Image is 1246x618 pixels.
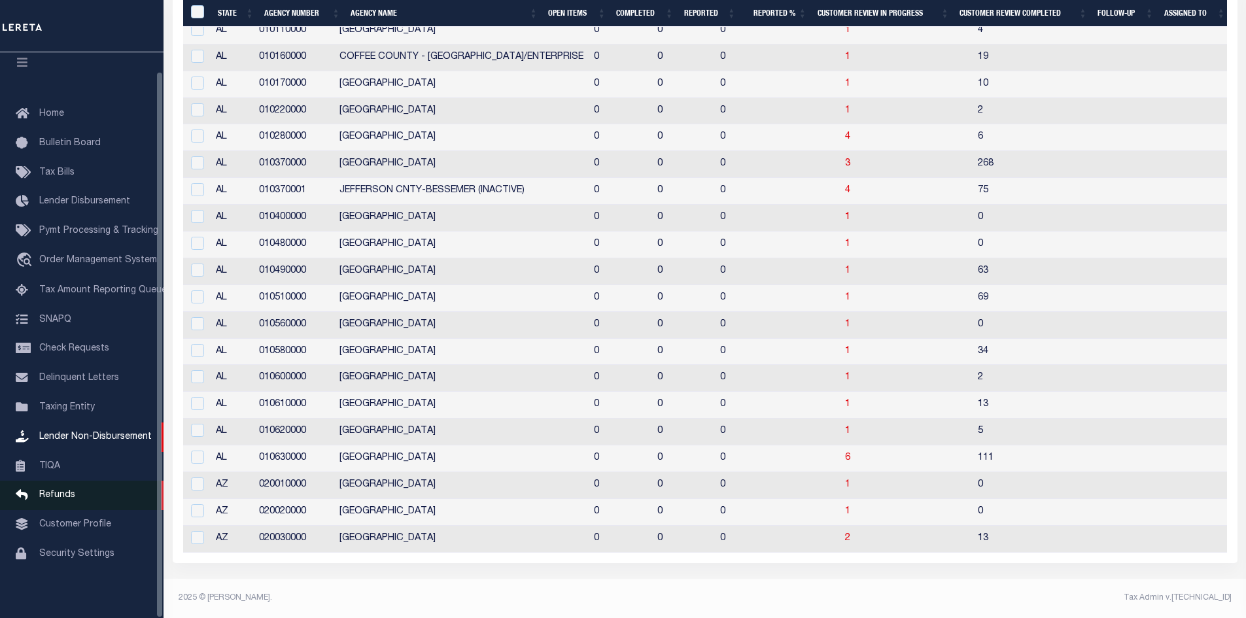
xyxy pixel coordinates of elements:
td: 0 [652,124,716,151]
td: 0 [589,365,652,392]
span: 1 [845,320,850,329]
td: 5 [973,419,1101,445]
td: AL [211,285,254,312]
td: 0 [973,232,1101,258]
td: 0 [589,499,652,526]
td: AL [211,178,254,205]
td: 0 [589,151,652,178]
td: AZ [211,472,254,499]
td: 0 [715,98,773,125]
td: AL [211,419,254,445]
td: 34 [973,339,1101,366]
td: [GEOGRAPHIC_DATA] [334,232,589,258]
td: 010280000 [254,124,334,151]
td: 020030000 [254,526,334,553]
td: 0 [589,98,652,125]
a: 1 [845,480,850,489]
td: 0 [715,232,773,258]
td: 010610000 [254,392,334,419]
td: AL [211,258,254,285]
a: 1 [845,507,850,516]
td: AL [211,124,254,151]
td: 0 [589,18,652,44]
td: 0 [715,499,773,526]
td: 0 [589,526,652,553]
td: 010580000 [254,339,334,366]
td: AZ [211,526,254,553]
td: [GEOGRAPHIC_DATA] [334,151,589,178]
span: 1 [845,400,850,409]
td: 10 [973,71,1101,98]
span: 1 [845,106,850,115]
td: 0 [589,258,652,285]
span: Tax Amount Reporting Queue [39,286,167,295]
a: 1 [845,347,850,356]
td: 0 [715,124,773,151]
td: 268 [973,151,1101,178]
span: Customer Profile [39,520,111,529]
td: AL [211,445,254,472]
td: 0 [589,205,652,232]
td: 0 [715,472,773,499]
td: 010170000 [254,71,334,98]
a: 3 [845,159,850,168]
td: 020010000 [254,472,334,499]
span: 1 [845,213,850,222]
td: AL [211,98,254,125]
span: 2 [845,534,850,543]
td: 0 [715,285,773,312]
td: 010600000 [254,365,334,392]
td: 0 [715,419,773,445]
td: [GEOGRAPHIC_DATA] [334,98,589,125]
td: 0 [715,445,773,472]
td: 0 [652,44,716,71]
td: 0 [589,71,652,98]
td: 0 [589,472,652,499]
td: 13 [973,526,1101,553]
td: 69 [973,285,1101,312]
td: 0 [715,258,773,285]
div: Tax Admin v.[TECHNICAL_ID] [715,592,1232,604]
a: 1 [845,26,850,35]
td: 0 [973,312,1101,339]
a: 4 [845,186,850,195]
td: 010630000 [254,445,334,472]
td: [GEOGRAPHIC_DATA] [334,285,589,312]
span: Check Requests [39,344,109,353]
td: 0 [589,285,652,312]
td: 0 [652,392,716,419]
td: [GEOGRAPHIC_DATA] [334,71,589,98]
td: [GEOGRAPHIC_DATA] [334,419,589,445]
td: AZ [211,499,254,526]
td: 0 [973,499,1101,526]
a: 1 [845,52,850,61]
a: 1 [845,79,850,88]
td: [GEOGRAPHIC_DATA] [334,472,589,499]
span: Order Management System [39,256,157,265]
td: AL [211,339,254,366]
td: 0 [652,365,716,392]
td: COFFEE COUNTY - [GEOGRAPHIC_DATA]/ENTERPRISE [334,44,589,71]
td: 0 [652,178,716,205]
td: JEFFERSON CNTY-BESSEMER (INACTIVE) [334,178,589,205]
td: 0 [652,151,716,178]
a: 1 [845,266,850,275]
td: [GEOGRAPHIC_DATA] [334,365,589,392]
td: 0 [652,445,716,472]
td: 0 [652,18,716,44]
td: 0 [589,232,652,258]
td: 010560000 [254,312,334,339]
td: 0 [652,526,716,553]
td: AL [211,312,254,339]
span: Taxing Entity [39,403,95,412]
div: 2025 © [PERSON_NAME]. [169,592,705,604]
td: 2 [973,98,1101,125]
span: 6 [845,453,850,462]
a: 1 [845,239,850,249]
td: 0 [652,419,716,445]
td: 0 [973,472,1101,499]
span: Lender Disbursement [39,197,130,206]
